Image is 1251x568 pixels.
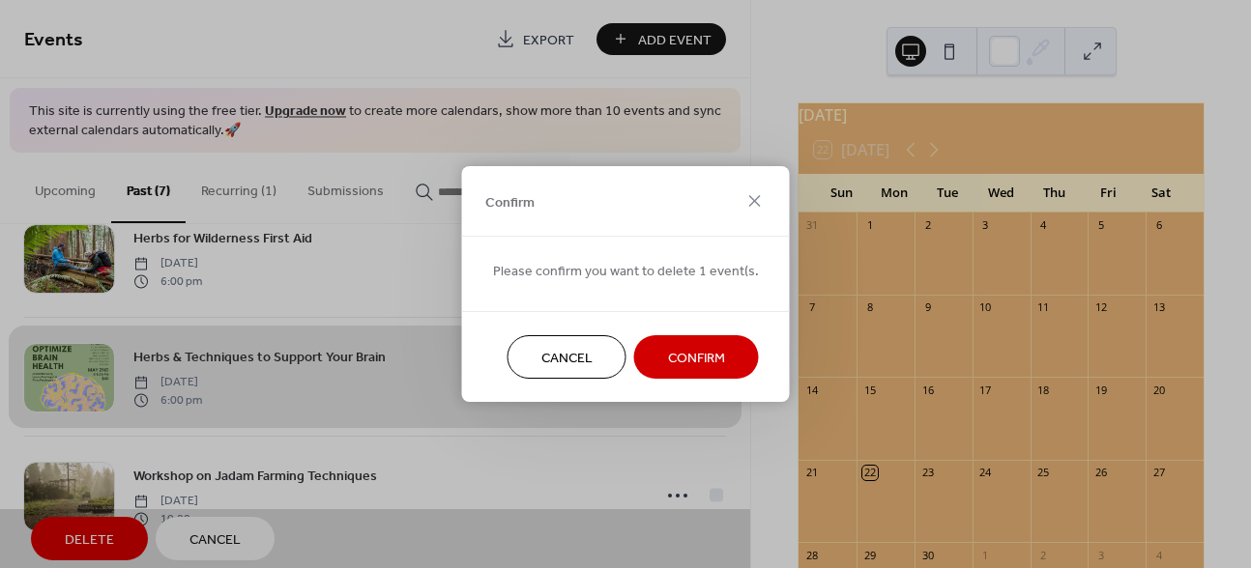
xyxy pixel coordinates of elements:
[508,335,626,379] button: Cancel
[634,335,759,379] button: Confirm
[485,192,535,213] span: Confirm
[541,349,593,369] span: Cancel
[668,349,725,369] span: Confirm
[493,262,759,282] span: Please confirm you want to delete 1 event(s.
